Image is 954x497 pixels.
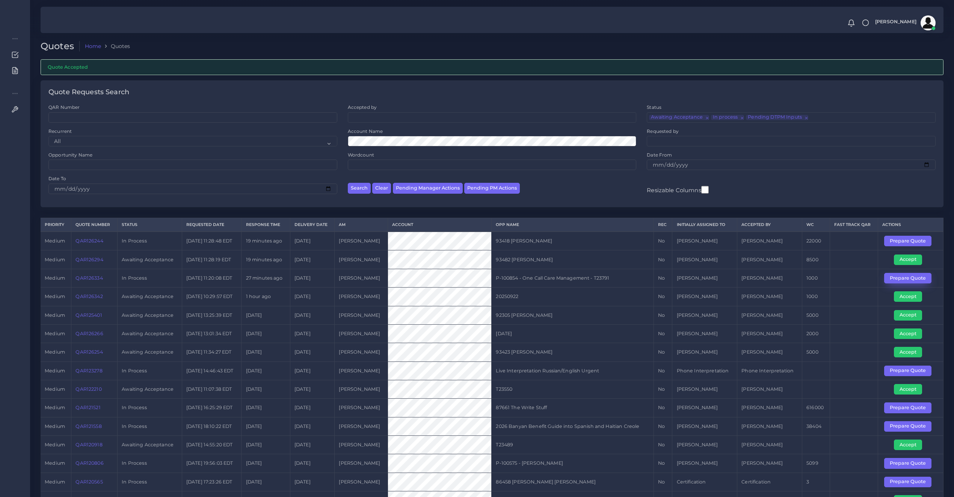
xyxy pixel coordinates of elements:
[894,255,922,265] button: Accept
[492,232,654,250] td: 93418 [PERSON_NAME]
[335,380,388,398] td: [PERSON_NAME]
[737,306,802,324] td: [PERSON_NAME]
[464,183,520,194] button: Pending PM Actions
[242,454,290,473] td: [DATE]
[182,473,242,491] td: [DATE] 17:23:26 EDT
[242,250,290,269] td: 19 minutes ago
[118,380,182,398] td: Awaiting Acceptance
[737,361,802,380] td: Phone Interpretation
[348,183,371,194] button: Search
[41,41,80,52] h2: Quotes
[242,218,290,232] th: Response Time
[737,435,802,454] td: [PERSON_NAME]
[492,417,654,435] td: 2026 Banyan Benefit Guide into Spanish and Haitian Creole
[75,405,100,410] a: QAR121521
[118,324,182,343] td: Awaiting Acceptance
[335,269,388,287] td: [PERSON_NAME]
[75,386,101,392] a: QAR122210
[335,288,388,306] td: [PERSON_NAME]
[492,218,654,232] th: Opp Name
[290,324,335,343] td: [DATE]
[878,218,943,232] th: Actions
[75,257,103,262] a: QAR126294
[118,269,182,287] td: In Process
[871,15,938,30] a: [PERSON_NAME]avatar
[672,324,737,343] td: [PERSON_NAME]
[802,473,830,491] td: 3
[48,152,92,158] label: Opportunity Name
[672,343,737,361] td: [PERSON_NAME]
[75,294,103,299] a: QAR126342
[884,275,937,280] a: Prepare Quote
[894,441,927,447] a: Accept
[48,88,129,96] h4: Quote Requests Search
[182,218,242,232] th: Requested Date
[737,324,802,343] td: [PERSON_NAME]
[118,306,182,324] td: Awaiting Acceptance
[672,361,737,380] td: Phone Interpretation
[492,288,654,306] td: 20250922
[242,324,290,343] td: [DATE]
[393,183,463,194] button: Pending Manager Actions
[182,435,242,454] td: [DATE] 14:55:20 EDT
[884,367,937,373] a: Prepare Quote
[884,458,931,468] button: Prepare Quote
[290,288,335,306] td: [DATE]
[647,104,661,110] label: Status
[45,368,65,374] span: medium
[894,256,927,262] a: Accept
[884,423,937,429] a: Prepare Quote
[492,306,654,324] td: 92305 [PERSON_NAME]
[290,454,335,473] td: [DATE]
[672,232,737,250] td: [PERSON_NAME]
[802,288,830,306] td: 1000
[75,275,103,281] a: QAR126334
[118,454,182,473] td: In Process
[894,384,922,395] button: Accept
[802,417,830,435] td: 38404
[884,421,931,432] button: Prepare Quote
[654,417,672,435] td: No
[894,312,927,318] a: Accept
[894,349,927,355] a: Accept
[737,473,802,491] td: Certification
[894,328,922,339] button: Accept
[71,218,118,232] th: Quote Number
[335,306,388,324] td: [PERSON_NAME]
[45,405,65,410] span: medium
[242,306,290,324] td: [DATE]
[335,454,388,473] td: [PERSON_NAME]
[242,269,290,287] td: 27 minutes ago
[884,479,937,484] a: Prepare Quote
[830,218,878,232] th: Fast Track QAR
[335,324,388,343] td: [PERSON_NAME]
[884,366,931,376] button: Prepare Quote
[737,250,802,269] td: [PERSON_NAME]
[884,460,937,466] a: Prepare Quote
[45,275,65,281] span: medium
[894,386,927,392] a: Accept
[654,454,672,473] td: No
[48,128,72,134] label: Recurrent
[672,380,737,398] td: [PERSON_NAME]
[118,435,182,454] td: Awaiting Acceptance
[182,288,242,306] td: [DATE] 10:29:57 EDT
[182,232,242,250] td: [DATE] 11:28:48 EDT
[492,380,654,398] td: T23550
[335,232,388,250] td: [PERSON_NAME]
[45,257,65,262] span: medium
[654,324,672,343] td: No
[672,306,737,324] td: [PERSON_NAME]
[75,442,102,447] a: QAR120918
[672,435,737,454] td: [PERSON_NAME]
[75,312,102,318] a: QAR125401
[372,183,391,194] button: Clear
[672,473,737,491] td: Certification
[672,250,737,269] td: [PERSON_NAME]
[290,343,335,361] td: [DATE]
[802,324,830,343] td: 2000
[388,218,492,232] th: Account
[492,324,654,343] td: [DATE]
[118,473,182,491] td: In Process
[654,306,672,324] td: No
